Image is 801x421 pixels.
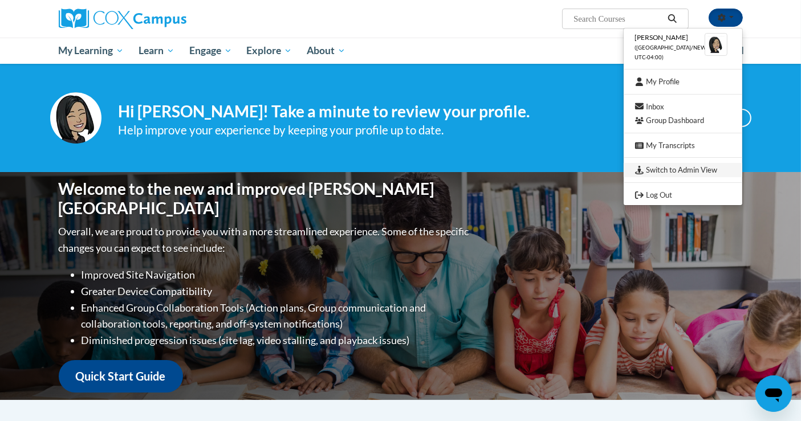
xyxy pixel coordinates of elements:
a: Inbox [624,100,742,114]
button: Search [664,12,681,26]
span: My Learning [58,44,124,58]
img: Profile Image [50,92,101,144]
span: About [307,44,345,58]
a: Group Dashboard [624,113,742,128]
a: Explore [239,38,299,64]
a: Quick Start Guide [59,360,183,393]
a: Engage [182,38,239,64]
iframe: Button to launch messaging window [755,375,792,412]
button: Account Settings [709,9,743,27]
div: Main menu [42,38,760,64]
li: Greater Device Compatibility [82,283,472,300]
h4: Hi [PERSON_NAME]! Take a minute to review your profile. [119,102,664,121]
a: Switch to Admin View [624,163,742,177]
span: [PERSON_NAME] [635,33,689,42]
span: ([GEOGRAPHIC_DATA]/New_York UTC-04:00) [635,44,724,60]
a: Cox Campus [59,9,275,29]
a: Learn [131,38,182,64]
span: Learn [139,44,174,58]
li: Improved Site Navigation [82,267,472,283]
a: About [299,38,353,64]
a: My Learning [51,38,132,64]
a: My Transcripts [624,138,742,153]
h1: Welcome to the new and improved [PERSON_NAME][GEOGRAPHIC_DATA] [59,179,472,218]
a: Logout [624,188,742,202]
img: Learner Profile Avatar [705,33,727,56]
div: Help improve your experience by keeping your profile up to date. [119,121,664,140]
input: Search Courses [572,12,664,26]
a: My Profile [624,75,742,89]
span: Explore [246,44,292,58]
span: Engage [189,44,232,58]
img: Cox Campus [59,9,186,29]
li: Diminished progression issues (site lag, video stalling, and playback issues) [82,332,472,349]
li: Enhanced Group Collaboration Tools (Action plans, Group communication and collaboration tools, re... [82,300,472,333]
p: Overall, we are proud to provide you with a more streamlined experience. Some of the specific cha... [59,223,472,256]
